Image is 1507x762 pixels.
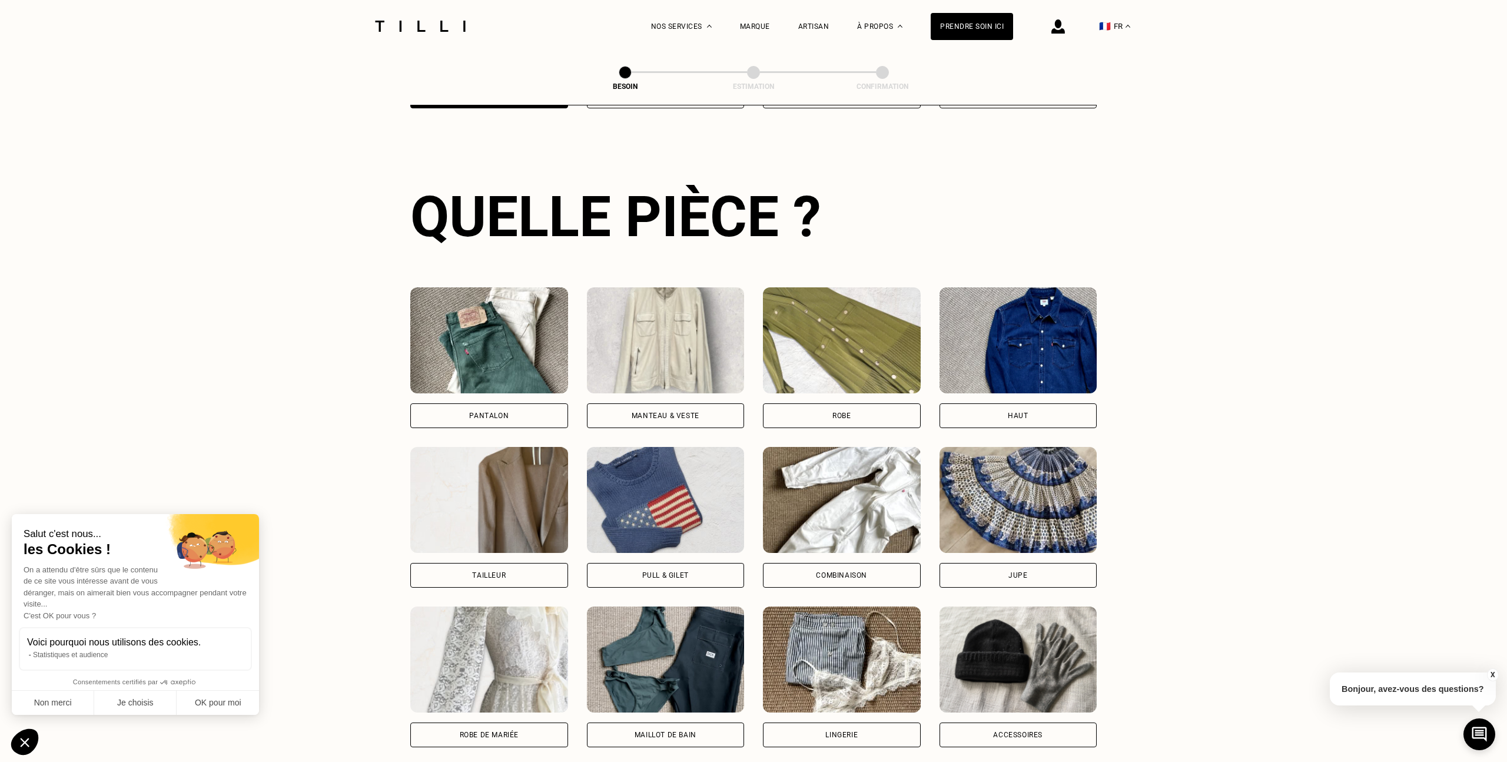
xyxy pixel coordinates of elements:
[460,731,519,738] div: Robe de mariée
[763,287,921,393] img: Tilli retouche votre Robe
[410,184,1097,250] div: Quelle pièce ?
[931,13,1013,40] a: Prendre soin ici
[632,412,699,419] div: Manteau & Veste
[566,82,684,91] div: Besoin
[587,447,745,553] img: Tilli retouche votre Pull & gilet
[1126,25,1130,28] img: menu déroulant
[763,607,921,713] img: Tilli retouche votre Lingerie
[898,25,902,28] img: Menu déroulant à propos
[740,22,770,31] a: Marque
[587,287,745,393] img: Tilli retouche votre Manteau & Veste
[763,447,921,553] img: Tilli retouche votre Combinaison
[1330,672,1496,705] p: Bonjour, avez-vous des questions?
[469,412,509,419] div: Pantalon
[940,287,1097,393] img: Tilli retouche votre Haut
[410,607,568,713] img: Tilli retouche votre Robe de mariée
[642,572,689,579] div: Pull & gilet
[1486,668,1498,681] button: X
[1008,412,1028,419] div: Haut
[371,21,470,32] img: Logo du service de couturière Tilli
[472,572,506,579] div: Tailleur
[635,731,696,738] div: Maillot de bain
[707,25,712,28] img: Menu déroulant
[993,731,1043,738] div: Accessoires
[825,731,858,738] div: Lingerie
[1051,19,1065,34] img: icône connexion
[1099,21,1111,32] span: 🇫🇷
[832,412,851,419] div: Robe
[410,447,568,553] img: Tilli retouche votre Tailleur
[695,82,812,91] div: Estimation
[587,607,745,713] img: Tilli retouche votre Maillot de bain
[824,82,941,91] div: Confirmation
[940,447,1097,553] img: Tilli retouche votre Jupe
[410,287,568,393] img: Tilli retouche votre Pantalon
[798,22,829,31] a: Artisan
[940,607,1097,713] img: Tilli retouche votre Accessoires
[1008,572,1027,579] div: Jupe
[816,572,867,579] div: Combinaison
